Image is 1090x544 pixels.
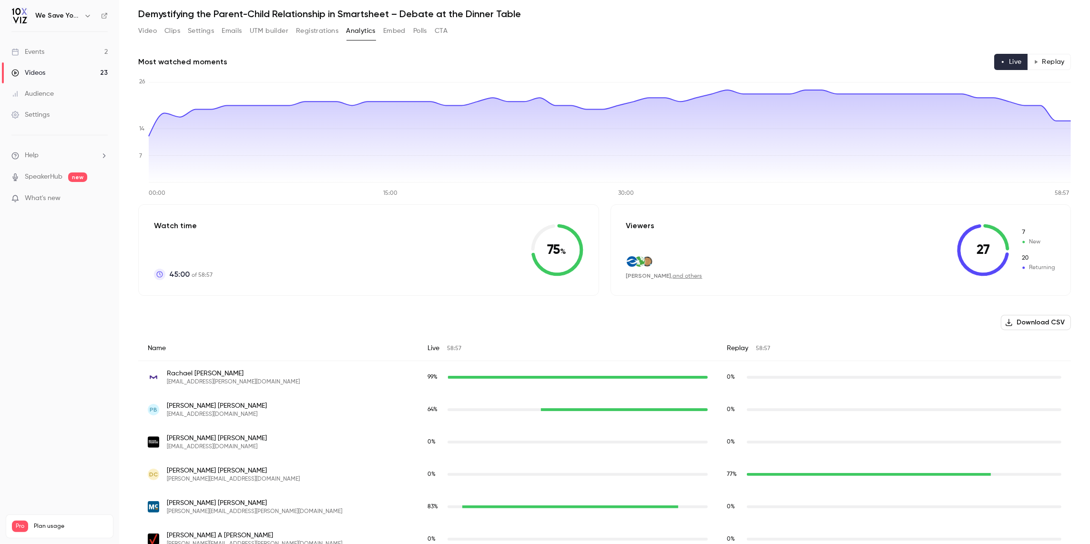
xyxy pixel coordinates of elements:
[727,373,742,382] span: Replay watch time
[627,256,637,267] img: crl.com
[727,535,742,544] span: Replay watch time
[35,11,80,20] h6: We Save You Time!
[727,504,735,510] span: 0 %
[418,336,717,361] div: Live
[138,56,227,68] h2: Most watched moments
[428,472,436,477] span: 0 %
[428,503,443,511] span: Live watch time
[717,336,1071,361] div: Replay
[250,23,288,39] button: UTM builder
[428,405,443,414] span: Live watch time
[626,220,655,232] p: Viewers
[383,23,406,39] button: Embed
[626,272,672,279] span: [PERSON_NAME]
[138,23,157,39] button: Video
[167,508,342,515] span: [PERSON_NAME][EMAIL_ADDRESS][PERSON_NAME][DOMAIN_NAME]
[727,439,735,445] span: 0 %
[167,475,300,483] span: [PERSON_NAME][EMAIL_ADDRESS][DOMAIN_NAME]
[727,374,735,380] span: 0 %
[12,8,27,23] img: We Save You Time!
[167,411,267,418] span: [EMAIL_ADDRESS][DOMAIN_NAME]
[25,172,62,182] a: SpeakerHub
[435,23,448,39] button: CTA
[727,407,735,413] span: 0 %
[1021,228,1055,237] span: New
[149,191,165,197] tspan: 00:00
[428,504,438,510] span: 83 %
[169,269,190,280] span: 45:00
[626,272,703,280] div: ,
[148,501,159,513] img: mckesson.com
[428,438,443,446] span: Live watch time
[727,470,742,479] span: Replay watch time
[1021,238,1055,246] span: New
[413,23,427,39] button: Polls
[68,172,87,182] span: new
[149,470,158,479] span: DC
[447,346,461,352] span: 58:57
[138,491,1071,523] div: angela.codding@mckesson.com
[618,191,634,197] tspan: 30:00
[428,374,438,380] span: 99 %
[428,535,443,544] span: Live watch time
[169,269,213,280] p: of 58:57
[25,151,39,161] span: Help
[34,523,107,530] span: Plan usage
[139,79,145,85] tspan: 26
[1028,54,1071,70] button: Replay
[167,369,300,378] span: Rachael [PERSON_NAME]
[428,470,443,479] span: Live watch time
[138,8,1071,20] h1: Demystifying the Parent-Child Relationship in Smartsheet – Debate at the Dinner Table
[727,405,742,414] span: Replay watch time
[139,126,144,132] tspan: 14
[634,256,645,267] img: tnc.org
[138,393,1071,426] div: pbilbro@sfcus.com
[1055,191,1069,197] tspan: 58:57
[11,89,54,99] div: Audience
[11,151,108,161] li: help-dropdown-opener
[164,23,180,39] button: Clips
[12,521,28,532] span: Pro
[428,373,443,382] span: Live watch time
[154,220,213,232] p: Watch time
[11,110,50,120] div: Settings
[148,436,159,448] img: beckerfrondorf.com
[1021,254,1055,262] span: Returning
[138,336,418,361] div: Name
[167,443,267,451] span: [EMAIL_ADDRESS][DOMAIN_NAME]
[727,536,735,542] span: 0 %
[167,498,342,508] span: [PERSON_NAME] [PERSON_NAME]
[727,503,742,511] span: Replay watch time
[167,378,300,386] span: [EMAIL_ADDRESS][PERSON_NAME][DOMAIN_NAME]
[428,439,436,445] span: 0 %
[96,194,108,203] iframe: Noticeable Trigger
[11,68,45,78] div: Videos
[727,472,737,477] span: 77 %
[727,438,742,446] span: Replay watch time
[428,536,436,542] span: 0 %
[222,23,242,39] button: Emails
[994,54,1028,70] button: Live
[756,346,770,352] span: 58:57
[167,531,342,540] span: [PERSON_NAME] A [PERSON_NAME]
[673,273,703,279] a: and others
[1001,315,1071,330] button: Download CSV
[1021,263,1055,272] span: Returning
[167,401,267,411] span: [PERSON_NAME] [PERSON_NAME]
[11,47,44,57] div: Events
[188,23,214,39] button: Settings
[150,405,157,414] span: PB
[383,191,397,197] tspan: 15:00
[167,433,267,443] span: [PERSON_NAME] [PERSON_NAME]
[138,426,1071,458] div: jbridgers@beckerfrondorf.com
[346,23,376,39] button: Analytics
[642,256,652,267] img: oha.oregon.gov
[25,193,61,203] span: What's new
[138,361,1071,394] div: rachael.benns@milliporesigma.com
[167,466,300,475] span: [PERSON_NAME] [PERSON_NAME]
[296,23,338,39] button: Registrations
[139,153,142,159] tspan: 7
[428,407,438,413] span: 64 %
[138,458,1071,491] div: clemensd@wustl.edu
[148,372,159,383] img: milliporesigma.com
